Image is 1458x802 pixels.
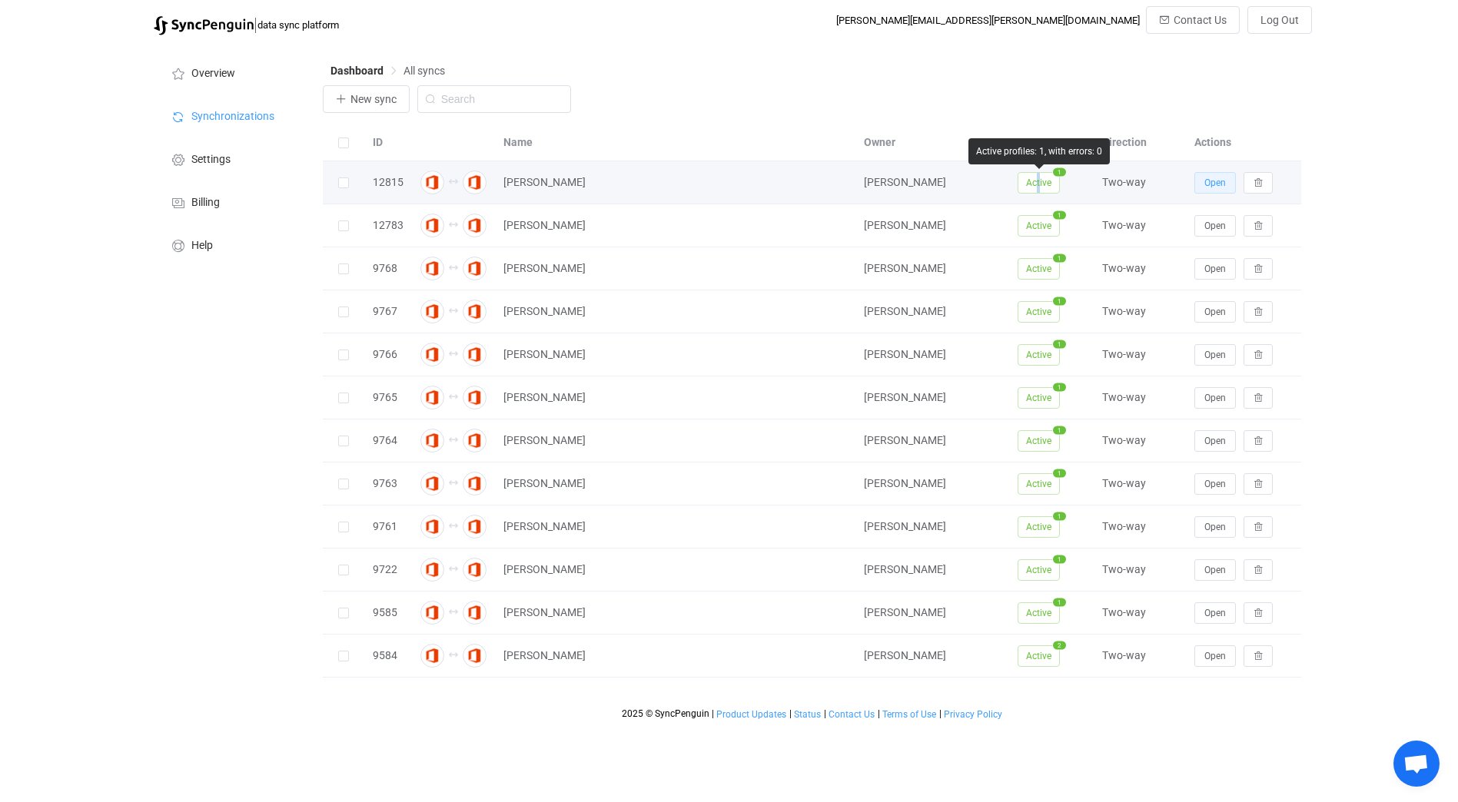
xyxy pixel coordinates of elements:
button: Open [1194,645,1236,667]
div: Two-way [1094,432,1187,449]
span: | [712,708,714,719]
span: [PERSON_NAME] [864,520,946,532]
span: Dashboard [330,65,384,77]
img: microsoft365.png [463,472,487,495]
span: Help [191,240,213,252]
img: microsoft365.png [463,300,487,323]
img: microsoft365.png [463,386,487,409]
span: | [878,708,880,719]
span: [PERSON_NAME] [503,647,586,664]
a: Privacy Policy [943,709,1003,720]
div: 9767 [365,303,411,320]
img: microsoft365.png [420,386,444,409]
button: Open [1194,258,1236,280]
span: [PERSON_NAME] [864,176,946,188]
span: Privacy Policy [944,709,1002,720]
div: 9585 [365,604,411,621]
img: microsoft365.png [420,257,444,280]
img: microsoft365.png [463,429,487,452]
span: Active [1018,430,1060,452]
span: 1 [1053,297,1066,305]
a: Open [1194,262,1236,274]
img: microsoft365.png [420,558,444,582]
span: [PERSON_NAME] [503,174,586,191]
button: Open [1194,387,1236,409]
a: |data sync platform [154,14,339,35]
button: Open [1194,344,1236,366]
span: All syncs [404,65,445,77]
span: [PERSON_NAME] [503,432,586,449]
span: | [789,708,792,719]
div: 9722 [365,561,411,578]
span: Active [1018,172,1060,194]
div: Two-way [1094,561,1187,578]
span: Active [1018,215,1060,237]
span: [PERSON_NAME] [503,346,586,363]
span: Overview [191,68,235,80]
button: Open [1194,516,1236,538]
img: microsoft365.png [420,601,444,625]
div: 12815 [365,174,411,191]
img: microsoft365.png [420,644,444,668]
a: Open [1194,606,1236,618]
img: microsoft365.png [463,257,487,280]
span: Status [794,709,821,720]
span: Active [1018,559,1060,581]
a: Open [1194,348,1236,360]
span: 1 [1053,167,1066,176]
span: Synchronizations [191,111,274,123]
span: [PERSON_NAME] [864,348,946,360]
img: microsoft365.png [420,171,444,194]
div: Two-way [1094,303,1187,320]
span: [PERSON_NAME] [503,518,586,535]
a: Open [1194,219,1236,231]
span: [PERSON_NAME] [503,561,586,578]
img: microsoft365.png [420,343,444,366]
span: Active [1018,645,1060,667]
a: Open [1194,477,1236,489]
a: Help [154,223,307,266]
span: Active [1018,301,1060,323]
a: Open [1194,176,1236,188]
span: Open [1204,307,1226,317]
div: Status [1010,134,1094,151]
div: Open chat [1393,741,1440,787]
span: | [824,708,826,719]
span: Product Updates [716,709,786,720]
span: 1 [1053,512,1066,520]
span: Open [1204,350,1226,360]
div: 12783 [365,217,411,234]
div: ID [365,134,411,151]
span: [PERSON_NAME] [503,475,586,492]
span: Contact Us [1174,14,1227,26]
div: Two-way [1094,518,1187,535]
span: [PERSON_NAME] [864,262,946,274]
a: Open [1194,305,1236,317]
div: 9764 [365,432,411,449]
span: Open [1204,220,1226,231]
img: microsoft365.png [463,558,487,582]
span: 1 [1053,426,1066,434]
span: Open [1204,522,1226,532]
img: microsoft365.png [420,429,444,452]
a: Synchronizations [154,94,307,137]
img: microsoft365.png [463,343,487,366]
span: Open [1204,565,1226,575]
img: microsoft365.png [463,601,487,625]
span: Open [1204,263,1226,274]
span: [PERSON_NAME] [864,477,946,489]
span: Active [1018,387,1060,409]
span: 1 [1053,555,1066,563]
span: [PERSON_NAME] [864,219,946,231]
a: Overview [154,51,307,94]
div: Owner [856,134,1010,151]
span: New sync [350,93,397,105]
span: | [939,708,942,719]
span: Log Out [1260,14,1299,26]
button: New sync [323,85,410,113]
div: 9765 [365,389,411,406]
a: Terms of Use [882,709,937,720]
span: Terms of Use [882,709,936,720]
span: Contact Us [829,709,875,720]
span: 1 [1053,210,1066,219]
